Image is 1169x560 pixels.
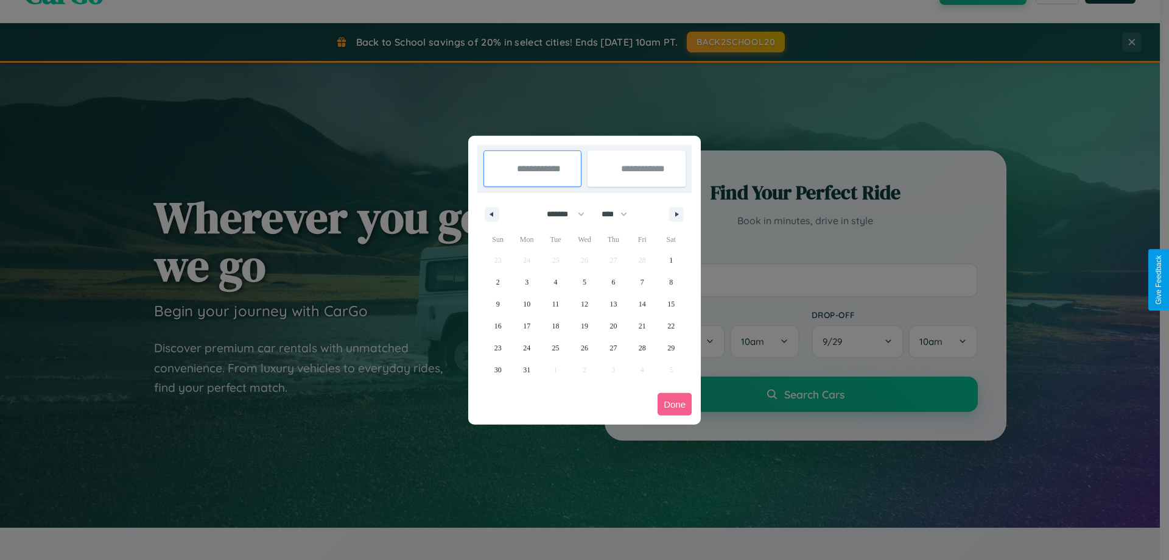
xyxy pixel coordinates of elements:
[657,293,686,315] button: 15
[581,315,588,337] span: 19
[628,315,656,337] button: 21
[483,315,512,337] button: 16
[599,230,628,249] span: Thu
[599,271,628,293] button: 6
[570,293,599,315] button: 12
[512,271,541,293] button: 3
[609,315,617,337] span: 20
[496,271,500,293] span: 2
[483,337,512,359] button: 23
[583,271,586,293] span: 5
[639,337,646,359] span: 28
[512,293,541,315] button: 10
[609,337,617,359] span: 27
[552,337,560,359] span: 25
[1154,255,1163,305] div: Give Feedback
[483,359,512,381] button: 30
[525,271,528,293] span: 3
[483,271,512,293] button: 2
[667,293,675,315] span: 15
[541,230,570,249] span: Tue
[570,315,599,337] button: 19
[599,293,628,315] button: 13
[581,293,588,315] span: 12
[657,337,686,359] button: 29
[639,315,646,337] span: 21
[552,315,560,337] span: 18
[523,293,530,315] span: 10
[599,337,628,359] button: 27
[609,293,617,315] span: 13
[512,337,541,359] button: 24
[641,271,644,293] span: 7
[581,337,588,359] span: 26
[667,315,675,337] span: 22
[667,337,675,359] span: 29
[669,249,673,271] span: 1
[657,271,686,293] button: 8
[512,230,541,249] span: Mon
[523,337,530,359] span: 24
[628,271,656,293] button: 7
[554,271,558,293] span: 4
[512,315,541,337] button: 17
[496,293,500,315] span: 9
[639,293,646,315] span: 14
[611,271,615,293] span: 6
[570,337,599,359] button: 26
[552,293,560,315] span: 11
[657,249,686,271] button: 1
[523,315,530,337] span: 17
[512,359,541,381] button: 31
[523,359,530,381] span: 31
[541,337,570,359] button: 25
[570,271,599,293] button: 5
[657,315,686,337] button: 22
[483,230,512,249] span: Sun
[669,271,673,293] span: 8
[628,293,656,315] button: 14
[658,393,692,416] button: Done
[541,293,570,315] button: 11
[541,315,570,337] button: 18
[628,230,656,249] span: Fri
[483,293,512,315] button: 9
[570,230,599,249] span: Wed
[494,359,502,381] span: 30
[599,315,628,337] button: 20
[657,230,686,249] span: Sat
[628,337,656,359] button: 28
[494,315,502,337] span: 16
[494,337,502,359] span: 23
[541,271,570,293] button: 4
